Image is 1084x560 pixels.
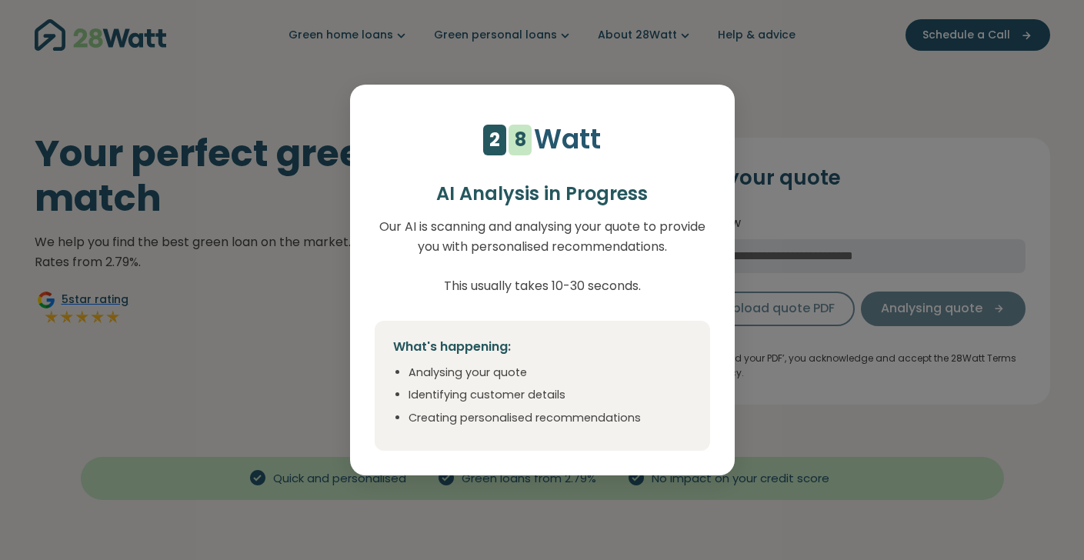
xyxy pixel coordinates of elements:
[375,217,710,295] p: Our AI is scanning and analysing your quote to provide you with personalised recommendations. Thi...
[534,118,601,161] p: Watt
[515,125,526,155] div: 8
[409,410,692,427] li: Creating personalised recommendations
[409,365,692,382] li: Analysing your quote
[393,339,692,355] h4: What's happening:
[489,125,500,155] div: 2
[409,387,692,404] li: Identifying customer details
[375,183,710,205] h2: AI Analysis in Progress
